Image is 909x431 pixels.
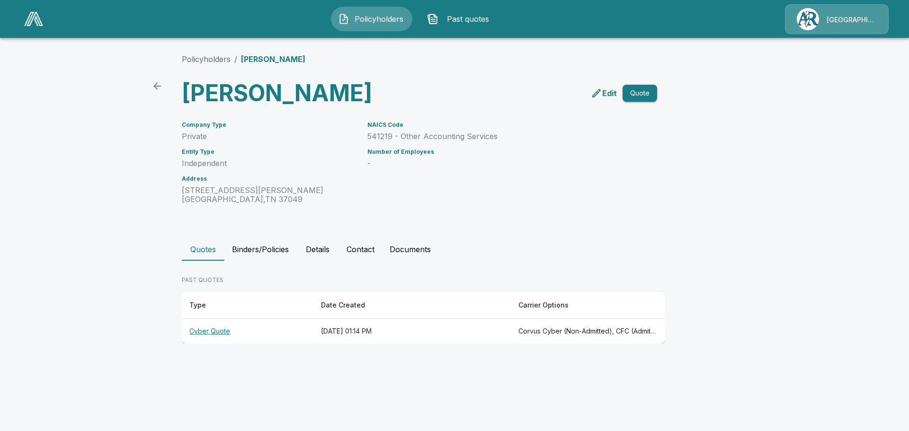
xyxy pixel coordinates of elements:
img: Past quotes Icon [427,13,438,25]
a: edit [589,86,619,101]
button: Quote [623,85,657,102]
p: 541219 - Other Accounting Services [367,132,634,141]
span: Past quotes [442,13,494,25]
h6: Number of Employees [367,149,634,155]
button: Details [296,238,339,261]
button: Documents [382,238,438,261]
th: Cyber Quote [182,319,313,344]
nav: breadcrumb [182,53,305,65]
button: Binders/Policies [224,238,296,261]
p: [PERSON_NAME] [241,53,305,65]
a: Policyholders [182,54,231,64]
div: policyholder tabs [182,238,727,261]
button: Contact [339,238,382,261]
p: Edit [602,88,617,99]
h3: [PERSON_NAME] [182,80,416,106]
p: Private [182,132,356,141]
th: Corvus Cyber (Non-Admitted), CFC (Admitted), Tokio Marine TMHCC (Non-Admitted), Coalition (Admitt... [511,319,665,344]
p: Independent [182,159,356,168]
img: Policyholders Icon [338,13,349,25]
button: Quotes [182,238,224,261]
h6: Company Type [182,122,356,128]
li: / [234,53,237,65]
th: Carrier Options [511,292,665,319]
button: Policyholders IconPolicyholders [331,7,412,31]
p: [STREET_ADDRESS][PERSON_NAME] [GEOGRAPHIC_DATA] , TN 37049 [182,186,356,204]
h6: NAICS Code [367,122,634,128]
th: [DATE] 01:14 PM [313,319,511,344]
table: responsive table [182,292,665,343]
p: PAST QUOTES [182,276,665,284]
img: AA Logo [24,12,43,26]
th: Type [182,292,313,319]
a: back [148,77,167,96]
p: - [367,159,634,168]
span: Policyholders [353,13,405,25]
h6: Address [182,176,356,182]
h6: Entity Type [182,149,356,155]
button: Past quotes IconPast quotes [420,7,501,31]
th: Date Created [313,292,511,319]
